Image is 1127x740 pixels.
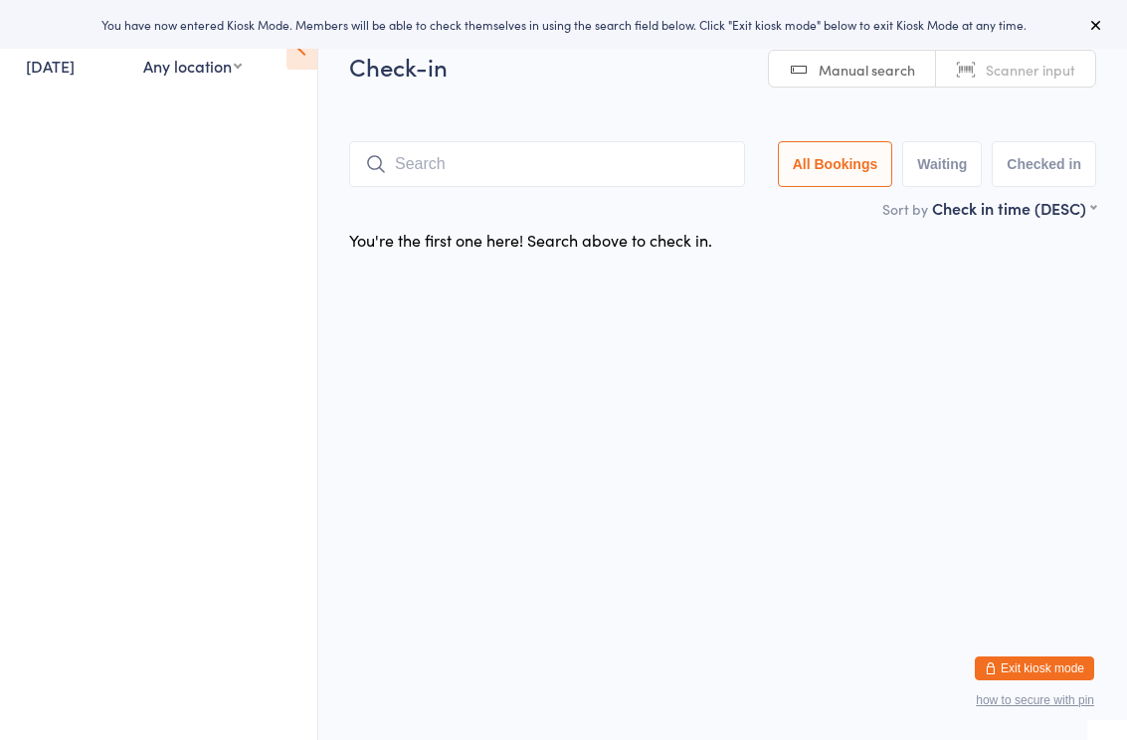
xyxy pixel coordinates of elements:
[349,50,1096,83] h2: Check-in
[932,197,1096,219] div: Check in time (DESC)
[349,141,745,187] input: Search
[902,141,982,187] button: Waiting
[992,141,1096,187] button: Checked in
[26,55,75,77] a: [DATE]
[32,16,1095,33] div: You have now entered Kiosk Mode. Members will be able to check themselves in using the search fie...
[349,229,712,251] div: You're the first one here! Search above to check in.
[976,693,1094,707] button: how to secure with pin
[143,55,242,77] div: Any location
[778,141,893,187] button: All Bookings
[986,60,1075,80] span: Scanner input
[882,199,928,219] label: Sort by
[975,656,1094,680] button: Exit kiosk mode
[819,60,915,80] span: Manual search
